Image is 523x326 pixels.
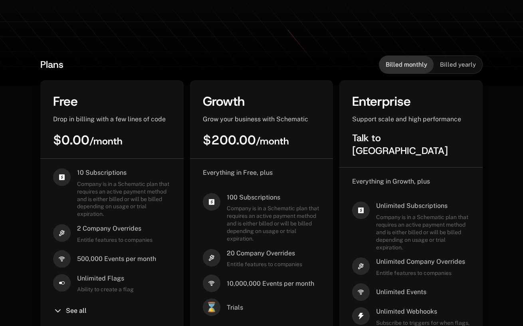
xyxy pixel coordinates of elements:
[203,169,273,176] span: Everything in Free, plus
[376,269,465,277] span: Entitle features to companies
[352,257,370,275] i: hammer
[352,93,411,110] span: Enterprise
[77,224,153,233] span: 2 Company Overrides
[352,307,370,325] i: thunder
[77,168,171,177] span: 10 Subscriptions
[227,279,314,288] span: 10,000,000 Events per month
[227,205,321,242] span: Company is in a Schematic plan that requires an active payment method and is either billed or wil...
[203,275,220,292] i: signal
[77,274,134,283] span: Unlimited Flags
[376,213,470,251] span: Company is in a Schematic plan that requires an active payment method and is either billed or wil...
[352,283,370,301] i: signal
[77,236,153,244] span: Entitle features to companies
[77,255,156,263] span: 500,000 Events per month
[53,224,71,242] i: hammer
[203,93,245,110] span: Growth
[53,93,78,110] span: Free
[53,306,63,316] i: chevron-down
[77,286,134,293] span: Ability to create a flag
[352,178,430,185] span: Everything in Growth, plus
[66,308,87,314] span: See all
[53,274,71,292] i: boolean-on
[203,298,220,316] span: ⌛
[386,61,427,69] span: Billed monthly
[53,115,166,123] span: Drop in billing with a few lines of code
[77,180,171,218] span: Company is in a Schematic plan that requires an active payment method and is either billed or wil...
[53,168,71,186] i: cashapp
[227,303,243,312] span: Trials
[376,202,470,210] span: Unlimited Subscriptions
[227,261,302,268] span: Entitle features to companies
[376,288,426,296] span: Unlimited Events
[352,115,461,123] span: Support scale and high performance
[227,193,321,202] span: 100 Subscriptions
[53,250,71,268] i: signal
[227,249,302,258] span: 20 Company Overrides
[256,135,289,148] sub: / month
[203,132,289,148] span: $200.00
[376,257,465,266] span: Unlimited Company Overrides
[203,193,220,211] i: cashapp
[53,132,123,148] span: $0.00
[440,61,476,69] span: Billed yearly
[376,307,470,316] span: Unlimited Webhooks
[203,249,220,267] i: hammer
[40,58,63,71] span: Plans
[89,135,123,148] sub: / month
[352,202,370,219] i: cashapp
[203,115,308,123] span: Grow your business with Schematic
[352,132,448,157] span: Talk to [GEOGRAPHIC_DATA]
